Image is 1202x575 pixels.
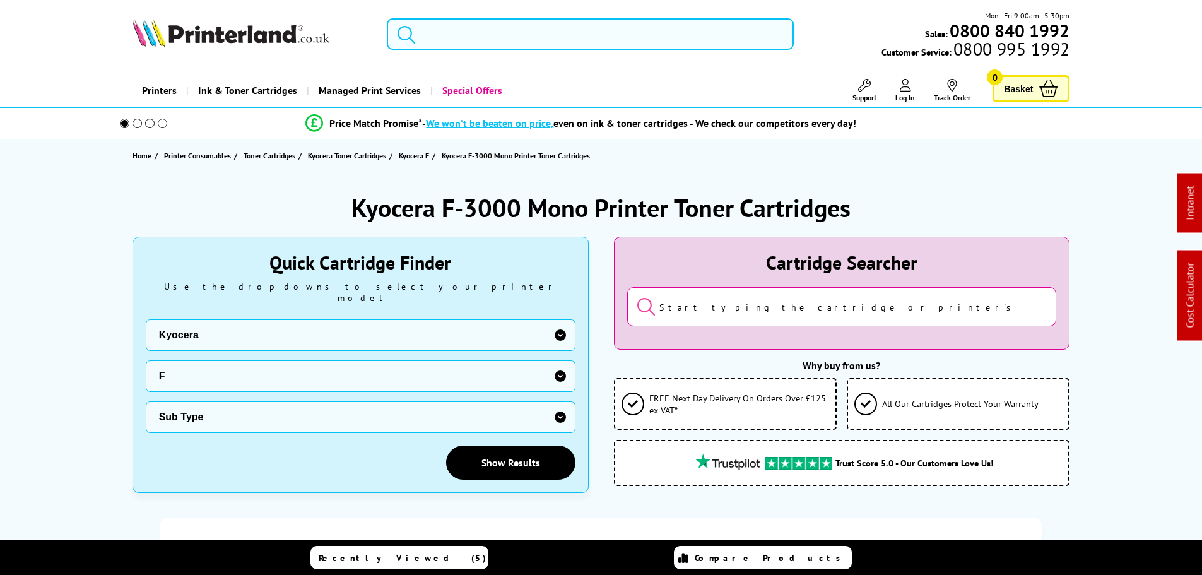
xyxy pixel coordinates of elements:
[422,117,856,129] div: - even on ink & toner cartridges - We check our competitors every day!
[146,281,575,304] div: Use the drop-downs to select your printer model
[925,28,948,40] span: Sales:
[690,454,765,470] img: trustpilot rating
[133,19,372,49] a: Printerland Logo
[308,149,386,162] span: Kyocera Toner Cartridges
[627,287,1057,326] input: Start typing the cartridge or printer's name...
[133,74,186,107] a: Printers
[426,117,553,129] span: We won’t be beaten on price,
[442,151,590,160] span: Kyocera F-3000 Mono Printer Toner Cartridges
[399,149,429,162] span: Kyocera F
[198,74,297,107] span: Ink & Toner Cartridges
[835,457,993,469] span: Trust Score 5.0 - Our Customers Love Us!
[308,149,389,162] a: Kyocera Toner Cartridges
[307,74,430,107] a: Managed Print Services
[1184,186,1196,220] a: Intranet
[952,43,1069,55] span: 0800 995 1992
[133,149,155,162] a: Home
[993,75,1069,102] a: Basket 0
[627,250,1057,275] div: Cartridge Searcher
[446,446,575,480] a: Show Results
[985,9,1069,21] span: Mon - Fri 9:00am - 5:30pm
[882,398,1039,410] span: All Our Cartridges Protect Your Warranty
[430,74,512,107] a: Special Offers
[351,191,851,224] h1: Kyocera F-3000 Mono Printer Toner Cartridges
[1004,80,1033,97] span: Basket
[329,117,422,129] span: Price Match Promise*
[895,79,915,102] a: Log In
[244,149,295,162] span: Toner Cartridges
[186,74,307,107] a: Ink & Toner Cartridges
[103,112,1060,134] li: modal_Promise
[146,250,575,275] div: Quick Cartridge Finder
[674,546,852,569] a: Compare Products
[765,457,832,470] img: trustpilot rating
[895,93,915,102] span: Log In
[133,19,329,47] img: Printerland Logo
[164,149,231,162] span: Printer Consumables
[695,552,847,564] span: Compare Products
[987,69,1003,85] span: 0
[164,149,234,162] a: Printer Consumables
[649,392,829,416] span: FREE Next Day Delivery On Orders Over £125 ex VAT*
[319,552,486,564] span: Recently Viewed (5)
[948,25,1069,37] a: 0800 840 1992
[244,149,298,162] a: Toner Cartridges
[614,359,1070,372] div: Why buy from us?
[1184,263,1196,328] a: Cost Calculator
[950,19,1069,42] b: 0800 840 1992
[852,79,876,102] a: Support
[399,149,432,162] a: Kyocera F
[852,93,876,102] span: Support
[934,79,970,102] a: Track Order
[310,546,488,569] a: Recently Viewed (5)
[881,43,1069,58] span: Customer Service:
